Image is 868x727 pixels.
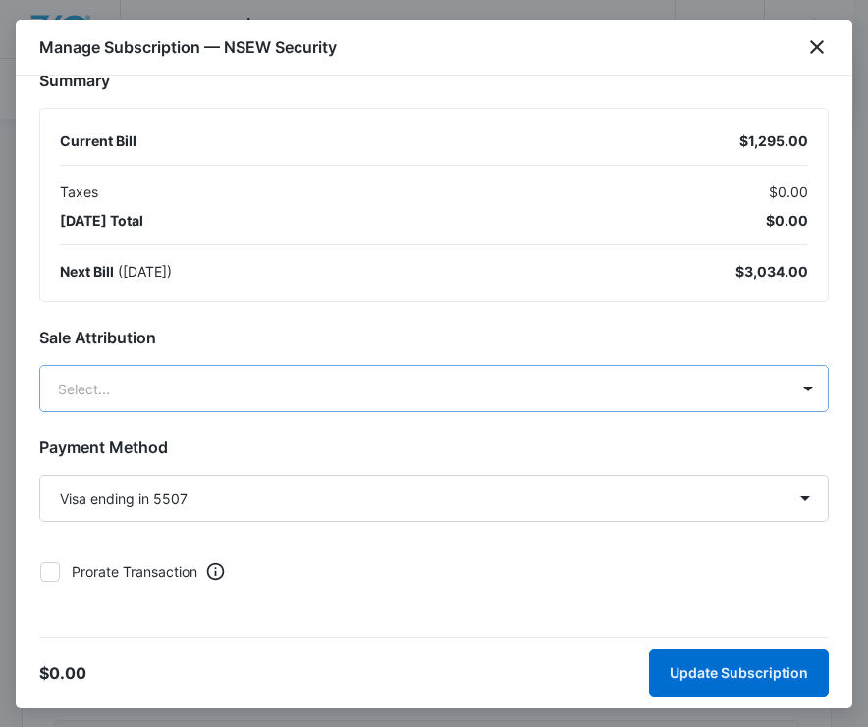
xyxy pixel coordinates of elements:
[195,114,211,130] img: tab_keywords_by_traffic_grey.svg
[53,114,69,130] img: tab_domain_overview_orange.svg
[75,116,176,129] div: Domain Overview
[60,263,114,280] span: Next Bill
[735,261,808,282] div: $3,034.00
[39,326,829,349] h2: Sale Attribution
[39,35,337,59] h1: Manage Subscription — NSEW Security
[55,31,96,47] div: v 4.0.25
[649,649,829,697] button: Update Subscription
[766,210,808,231] span: $0.00
[769,182,808,202] span: $0.00
[39,69,829,92] h2: Summary
[39,436,829,459] h2: Payment Method
[60,182,98,202] span: Taxes
[739,130,808,151] div: $1,295.00
[60,132,136,149] span: Current Bill
[39,663,86,683] span: $0.00
[805,35,829,59] button: close
[60,210,143,231] span: [DATE] Total
[39,561,197,582] label: Prorate Transaction
[51,51,216,67] div: Domain: [DOMAIN_NAME]
[217,116,331,129] div: Keywords by Traffic
[31,31,47,47] img: logo_orange.svg
[31,51,47,67] img: website_grey.svg
[60,261,172,282] div: ( [DATE] )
